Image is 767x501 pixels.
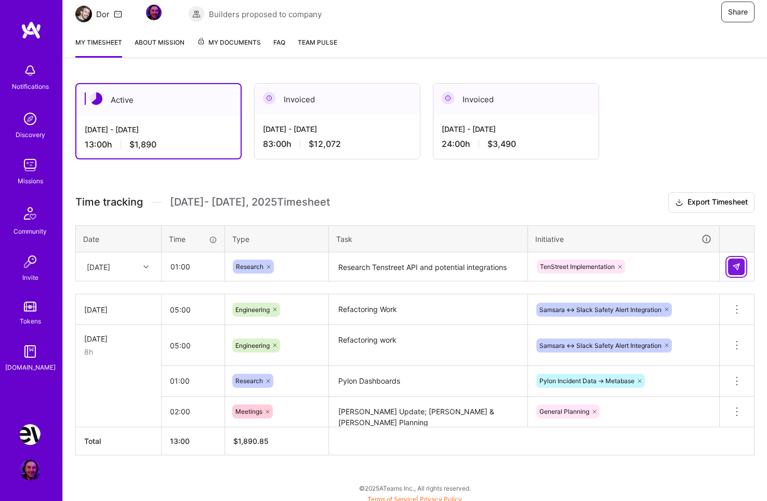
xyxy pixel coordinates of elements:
[20,251,41,272] img: Invite
[170,196,330,209] span: [DATE] - [DATE] , 2025 Timesheet
[84,333,153,344] div: [DATE]
[535,233,712,245] div: Initiative
[20,424,41,445] img: Nevoya: Principal Problem Solver for Zero-Emissions Logistics Company
[20,155,41,175] img: teamwork
[225,225,329,252] th: Type
[96,9,110,20] div: Dor
[90,92,102,105] img: Active
[162,296,224,323] input: HH:MM
[169,234,217,245] div: Time
[17,459,43,480] a: User Avatar
[442,124,590,134] div: [DATE] - [DATE]
[235,408,262,415] span: Meetings
[18,201,43,226] img: Community
[235,342,270,349] span: Engineering
[442,92,454,104] img: Invoiced
[20,341,41,362] img: guide book
[17,424,43,445] a: Nevoya: Principal Problem Solver for Zero-Emissions Logistics Company
[255,84,420,115] div: Invoiced
[20,316,41,327] div: Tokens
[162,367,224,395] input: HH:MM
[209,9,322,20] span: Builders proposed to company
[162,253,224,280] input: HH:MM
[539,342,662,349] span: Samsara <-> Slack Safety Alert Integration
[330,326,526,365] textarea: Refactoring work
[84,304,153,315] div: [DATE]
[298,37,337,58] a: Team Pulse
[146,5,162,20] img: Team Member Avatar
[143,264,149,269] i: icon Chevron
[5,362,56,373] div: [DOMAIN_NAME]
[728,259,746,275] div: null
[540,263,615,270] span: TenStreet Implementation
[539,408,589,415] span: General Planning
[442,139,590,150] div: 24:00 h
[162,332,224,359] input: HH:MM
[188,6,205,22] img: Builders proposed to company
[235,306,270,314] span: Engineering
[21,21,42,39] img: logo
[298,38,337,46] span: Team Pulse
[147,4,161,21] a: Team Member Avatar
[76,84,241,116] div: Active
[309,139,341,150] span: $12,072
[728,7,748,17] span: Share
[721,2,755,22] button: Share
[433,84,599,115] div: Invoiced
[75,6,92,22] img: Team Architect
[539,306,662,314] span: Samsara <-> Slack Safety Alert Integration
[162,427,225,455] th: 13:00
[75,37,122,58] a: My timesheet
[20,60,41,81] img: bell
[18,175,43,186] div: Missions
[263,124,412,134] div: [DATE] - [DATE]
[16,129,45,140] div: Discovery
[114,10,122,18] i: icon Mail
[235,377,263,385] span: Research
[129,139,156,150] span: $1,890
[668,192,755,213] button: Export Timesheet
[75,196,143,209] span: Time tracking
[539,377,634,385] span: Pylon Incident Data -> Metabase
[20,459,41,480] img: User Avatar
[14,226,47,237] div: Community
[732,263,740,271] img: Submit
[85,139,232,150] div: 13:00 h
[330,367,526,396] textarea: Pylon Dashboards
[263,139,412,150] div: 83:00 h
[233,437,269,445] span: $ 1,890.85
[197,37,261,48] span: My Documents
[76,427,162,455] th: Total
[85,124,232,135] div: [DATE] - [DATE]
[329,225,528,252] th: Task
[273,37,285,58] a: FAQ
[135,37,184,58] a: About Mission
[236,263,263,270] span: Research
[76,225,162,252] th: Date
[330,253,526,281] textarea: Research Tenstreet API and potential integrations
[487,139,516,150] span: $3,490
[162,398,224,425] input: HH:MM
[20,109,41,129] img: discovery
[22,272,38,283] div: Invite
[87,261,110,272] div: [DATE]
[12,81,49,92] div: Notifications
[330,295,526,324] textarea: Refactoring Work
[675,197,683,208] i: icon Download
[263,92,275,104] img: Invoiced
[330,398,526,426] textarea: [PERSON_NAME] Update; [PERSON_NAME] & [PERSON_NAME] Planning
[197,37,261,58] a: My Documents
[84,346,153,357] div: 8h
[24,302,36,312] img: tokens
